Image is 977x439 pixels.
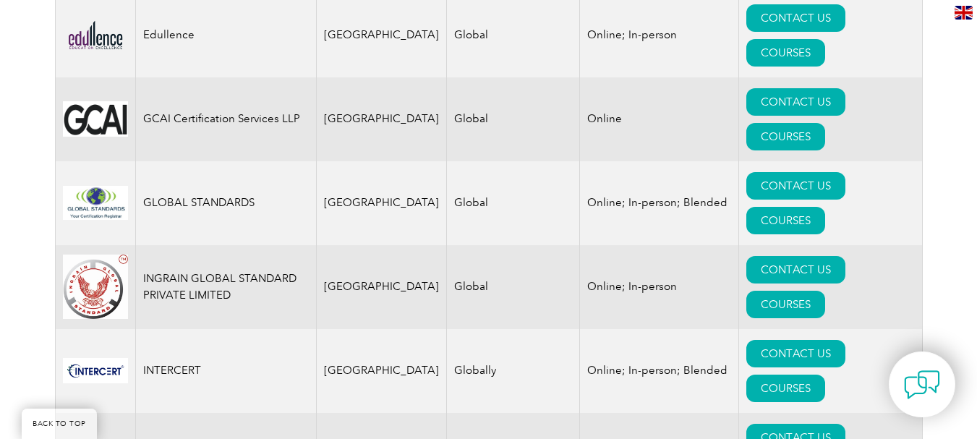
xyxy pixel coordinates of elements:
[746,4,845,32] a: CONTACT US
[746,375,825,402] a: COURSES
[446,161,579,245] td: Global
[904,367,940,403] img: contact-chat.png
[579,77,738,161] td: Online
[746,340,845,367] a: CONTACT US
[955,6,973,20] img: en
[63,255,128,319] img: 67a48d9f-b6c2-ea11-a812-000d3a79722d-logo.jpg
[63,18,128,52] img: e32924ac-d9bc-ea11-a814-000d3a79823d-logo.png
[746,88,845,116] a: CONTACT US
[135,329,316,413] td: INTERCERT
[446,77,579,161] td: Global
[746,39,825,67] a: COURSES
[446,245,579,329] td: Global
[746,291,825,318] a: COURSES
[746,123,825,150] a: COURSES
[746,207,825,234] a: COURSES
[135,161,316,245] td: GLOBAL STANDARDS
[746,256,845,284] a: CONTACT US
[446,329,579,413] td: Globally
[63,358,128,383] img: f72924ac-d9bc-ea11-a814-000d3a79823d-logo.jpg
[579,329,738,413] td: Online; In-person; Blended
[63,101,128,137] img: 590b14fd-4650-f011-877b-00224891b167-logo.png
[579,245,738,329] td: Online; In-person
[135,245,316,329] td: INGRAIN GLOBAL STANDARD PRIVATE LIMITED
[316,161,446,245] td: [GEOGRAPHIC_DATA]
[746,172,845,200] a: CONTACT US
[579,161,738,245] td: Online; In-person; Blended
[135,77,316,161] td: GCAI Certification Services LLP
[316,245,446,329] td: [GEOGRAPHIC_DATA]
[63,186,128,219] img: 2b2a24ac-d9bc-ea11-a814-000d3a79823d-logo.jpg
[316,329,446,413] td: [GEOGRAPHIC_DATA]
[22,409,97,439] a: BACK TO TOP
[316,77,446,161] td: [GEOGRAPHIC_DATA]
